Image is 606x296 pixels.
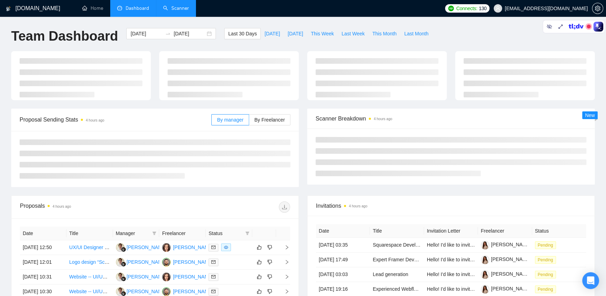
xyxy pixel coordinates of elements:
button: like [255,273,263,281]
img: AY [116,287,125,296]
button: dislike [266,258,274,266]
a: AY[PERSON_NAME] [116,259,167,264]
time: 4 hours ago [52,205,71,208]
span: dislike [267,245,272,250]
img: AY [116,258,125,267]
th: Date [20,227,66,240]
span: right [279,289,289,294]
td: [DATE] 12:01 [20,255,66,270]
td: [DATE] 03:03 [316,267,370,282]
a: Website -- UI/UX Designer Needed (Framer) [69,274,166,280]
span: filter [244,228,251,239]
span: dashboard [117,6,122,11]
span: dislike [267,274,272,280]
th: Manager [113,227,160,240]
a: Expert Framer Developer Needed for Landing Page Creation [373,257,505,262]
div: Proposals [20,201,155,213]
a: AY[PERSON_NAME] [116,244,167,250]
span: mail [211,245,216,249]
span: Status [209,229,242,237]
div: [PERSON_NAME] [127,273,167,281]
img: c1HuregZBlVJPzJhAGb0lWPBfs51HOQe8r_ZBNMIvSqI_842_OtioNjABHVTm0TU6n [481,285,489,294]
a: Website -- UI/UX Designer Needed (Framer) [69,289,166,294]
span: like [257,289,262,294]
th: Title [370,224,424,238]
td: [DATE] 10:31 [20,270,66,284]
span: This Week [311,30,334,37]
th: Date [316,224,370,238]
span: Manager [116,229,150,237]
img: logo [6,3,11,14]
img: gigradar-bm.png [121,247,126,252]
span: This Month [372,30,396,37]
button: dislike [266,287,274,296]
td: Lead generation [370,267,424,282]
span: Proposal Sending Stats [20,115,211,124]
div: [PERSON_NAME] [127,288,167,295]
td: [DATE] 12:50 [20,240,66,255]
a: KY[PERSON_NAME] [PERSON_NAME] [162,288,255,294]
button: like [255,243,263,252]
img: AY [116,273,125,281]
span: Connects: [456,5,477,12]
img: gigradar-bm.png [121,276,126,281]
time: 4 hours ago [86,118,104,122]
a: [PERSON_NAME] [481,242,531,247]
img: AY [116,243,125,252]
span: right [279,260,289,264]
span: setting [592,6,603,11]
td: [DATE] 17:49 [316,253,370,267]
td: Squarespace Developer Needed for Clean, Responsive B2B Website Overhaul [370,238,424,253]
input: End date [174,30,205,37]
span: Dashboard [126,5,149,11]
button: This Week [307,28,338,39]
span: Pending [535,271,556,278]
img: c1HuregZBlVJPzJhAGb0lWPBfs51HOQe8r_ZBNMIvSqI_842_OtioNjABHVTm0TU6n [481,270,489,279]
span: to [165,31,171,36]
div: [PERSON_NAME] [127,258,167,266]
img: VY [162,273,171,281]
span: mail [211,289,216,294]
button: dislike [266,273,274,281]
a: AY[PERSON_NAME] [116,288,167,294]
h1: Team Dashboard [11,28,118,44]
div: [PERSON_NAME] [PERSON_NAME] [173,258,255,266]
button: like [255,258,263,266]
img: gigradar-bm.png [121,262,126,267]
a: Pending [535,242,559,248]
span: Last Month [404,30,428,37]
a: [PERSON_NAME] [481,256,531,262]
time: 4 hours ago [374,117,392,121]
a: [PERSON_NAME] [481,271,531,277]
span: Last 30 Days [228,30,257,37]
a: Squarespace Developer Needed for Clean, Responsive B2B Website Overhaul [373,242,544,248]
span: By manager [217,117,243,123]
span: filter [245,231,249,235]
img: upwork-logo.png [448,6,454,11]
th: Invitation Letter [424,224,478,238]
img: KY [162,258,171,267]
span: New [585,112,595,118]
div: [PERSON_NAME] [PERSON_NAME] [173,288,255,295]
span: [DATE] [265,30,280,37]
td: Expert Framer Developer Needed for Landing Page Creation [370,253,424,267]
th: Status [532,224,586,238]
a: KY[PERSON_NAME] [PERSON_NAME] [162,259,255,264]
span: filter [152,231,156,235]
a: Pending [535,271,559,277]
input: Start date [131,30,162,37]
span: like [257,274,262,280]
img: gigradar-bm.png [121,291,126,296]
span: right [279,274,289,279]
a: setting [592,6,603,11]
a: Logo design “SchoolGymDreams” – Tytax branding [69,259,181,265]
span: mail [211,260,216,264]
span: dislike [267,259,272,265]
button: [DATE] [284,28,307,39]
td: Logo design “SchoolGymDreams” – Tytax branding [66,255,113,270]
td: UX/UI Designer for Real Estate Marketing SaaS Platform [66,240,113,255]
td: Website -- UI/UX Designer Needed (Framer) [66,270,113,284]
img: c1HuregZBlVJPzJhAGb0lWPBfs51HOQe8r_ZBNMIvSqI_842_OtioNjABHVTm0TU6n [481,255,489,264]
button: setting [592,3,603,14]
button: Last 30 Days [224,28,261,39]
